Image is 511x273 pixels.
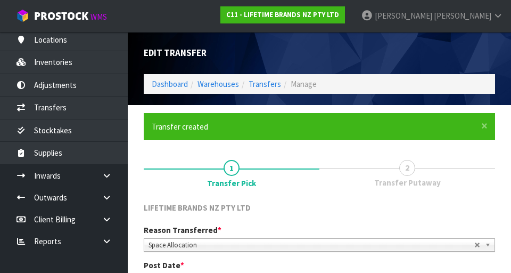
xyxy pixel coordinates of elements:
[197,79,239,89] a: Warehouses
[144,203,251,213] span: LIFETIME BRANDS NZ PTY LTD
[226,10,339,19] strong: C11 - LIFETIME BRANDS NZ PTY LTD
[144,224,221,236] label: Reason Transferred
[144,47,207,59] span: Edit Transfer
[34,9,88,23] span: ProStock
[149,239,474,252] span: Space Allocation
[152,79,188,89] a: Dashboard
[291,79,317,89] span: Manage
[249,79,281,89] a: Transfers
[399,160,415,176] span: 2
[144,260,184,271] label: Post Date
[224,160,240,176] span: 1
[374,177,441,188] span: Transfer Putaway
[90,12,107,22] small: WMS
[375,11,432,21] span: [PERSON_NAME]
[220,6,345,23] a: C11 - LIFETIME BRANDS NZ PTY LTD
[481,118,488,133] span: ×
[207,178,256,189] span: Transfer Pick
[152,122,208,132] span: Transfer created
[434,11,491,21] span: [PERSON_NAME]
[16,9,29,22] img: cube-alt.png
